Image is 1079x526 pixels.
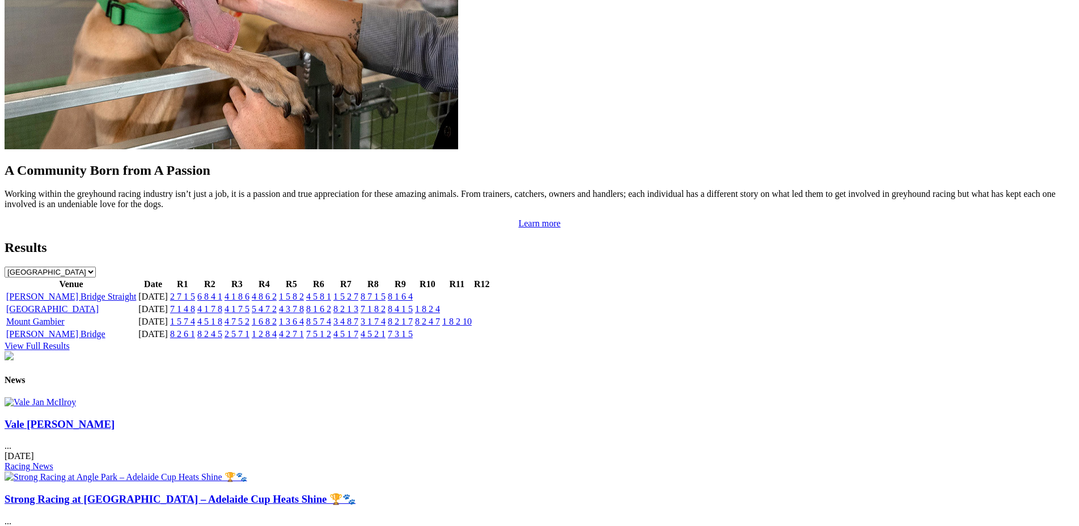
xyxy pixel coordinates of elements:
a: 7 1 8 2 [361,304,386,314]
a: 4 2 7 1 [279,329,304,339]
a: Strong Racing at [GEOGRAPHIC_DATA] – Adelaide Cup Heats Shine 🏆🐾 [5,493,356,505]
a: 8 1 6 4 [388,292,413,301]
a: 8 4 1 5 [388,304,413,314]
a: 4 8 6 2 [252,292,277,301]
a: 8 2 1 3 [333,304,358,314]
a: 5 4 7 2 [252,304,277,314]
a: 2 7 1 5 [170,292,195,301]
img: Vale Jan McIlroy [5,397,76,407]
a: [PERSON_NAME] Bridge [6,329,105,339]
a: View Full Results [5,341,70,351]
td: [DATE] [138,316,168,327]
th: R10 [414,279,441,290]
img: chasers_homepage.jpg [5,351,14,360]
th: Venue [6,279,137,290]
a: 4 5 1 7 [333,329,358,339]
a: 1 8 2 4 [415,304,440,314]
a: 2 5 7 1 [225,329,249,339]
td: [DATE] [138,329,168,340]
a: 4 1 7 8 [197,304,222,314]
th: R7 [333,279,359,290]
th: R4 [251,279,277,290]
a: 4 1 7 5 [225,304,249,314]
a: 1 6 8 2 [252,317,277,326]
th: R12 [473,279,490,290]
h2: A Community Born from A Passion [5,163,1074,178]
a: 7 3 1 5 [388,329,413,339]
th: R6 [306,279,332,290]
a: Racing News [5,461,53,471]
span: [DATE] [5,451,34,461]
a: 4 5 2 1 [361,329,386,339]
th: R8 [360,279,386,290]
p: Working within the greyhound racing industry isn’t just a job, it is a passion and true appreciat... [5,189,1074,209]
a: 1 5 7 4 [170,317,195,326]
th: R9 [387,279,413,290]
a: 4 5 1 8 [197,317,222,326]
a: 7 1 4 8 [170,304,195,314]
a: 4 7 5 2 [225,317,249,326]
a: 3 4 8 7 [333,317,358,326]
td: [DATE] [138,304,168,315]
th: R1 [170,279,196,290]
th: R5 [278,279,304,290]
a: 8 2 4 5 [197,329,222,339]
a: Mount Gambier [6,317,65,326]
a: [PERSON_NAME] Bridge Straight [6,292,136,301]
a: 4 1 8 6 [225,292,249,301]
a: Learn more [518,218,560,228]
a: 4 3 7 8 [279,304,304,314]
th: R2 [197,279,223,290]
a: 1 2 8 4 [252,329,277,339]
th: R11 [442,279,472,290]
a: 4 5 8 1 [306,292,331,301]
a: 3 1 7 4 [361,317,386,326]
h4: News [5,375,1074,385]
div: ... [5,418,1074,472]
a: 8 5 7 4 [306,317,331,326]
th: R3 [224,279,250,290]
h2: Results [5,240,1074,255]
a: 8 7 1 5 [361,292,386,301]
a: 7 5 1 2 [306,329,331,339]
a: Vale [PERSON_NAME] [5,418,115,430]
td: [DATE] [138,291,168,302]
a: 1 3 6 4 [279,317,304,326]
a: 8 2 6 1 [170,329,195,339]
a: 8 2 4 7 [415,317,440,326]
a: 6 8 4 1 [197,292,222,301]
a: [GEOGRAPHIC_DATA] [6,304,99,314]
a: 8 2 1 7 [388,317,413,326]
img: Strong Racing at Angle Park – Adelaide Cup Heats Shine 🏆🐾 [5,472,247,482]
th: Date [138,279,168,290]
a: 1 5 2 7 [333,292,358,301]
a: 1 8 2 10 [442,317,472,326]
a: 1 5 8 2 [279,292,304,301]
a: 8 1 6 2 [306,304,331,314]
